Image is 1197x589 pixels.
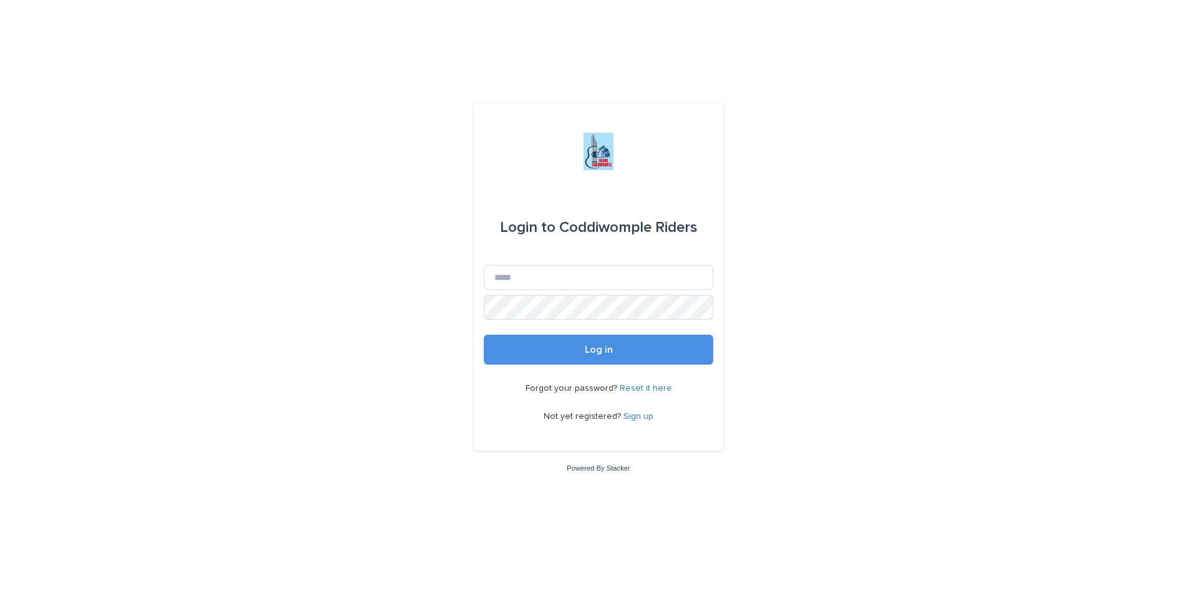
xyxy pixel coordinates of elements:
span: Not yet registered? [544,412,623,421]
span: Forgot your password? [526,384,620,393]
span: Login to [500,220,555,235]
img: jxsLJbdS1eYBI7rVAS4p [584,133,613,170]
span: Log in [585,345,613,355]
a: Reset it here [620,384,672,393]
div: Coddiwomple Riders [500,210,698,245]
a: Sign up [623,412,653,421]
button: Log in [484,335,713,365]
a: Powered By Stacker [567,464,630,472]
